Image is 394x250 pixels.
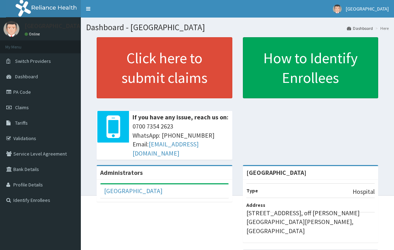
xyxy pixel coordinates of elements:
[15,104,29,111] span: Claims
[25,32,41,37] a: Online
[4,21,19,37] img: User Image
[243,37,379,98] a: How to Identify Enrollees
[104,187,162,195] a: [GEOGRAPHIC_DATA]
[100,169,143,177] b: Administrators
[346,6,389,12] span: [GEOGRAPHIC_DATA]
[15,120,28,126] span: Tariffs
[347,25,373,31] a: Dashboard
[25,23,83,29] p: [GEOGRAPHIC_DATA]
[133,140,199,157] a: [EMAIL_ADDRESS][DOMAIN_NAME]
[133,122,229,158] span: 0700 7354 2623 WhatsApp: [PHONE_NUMBER] Email:
[374,25,389,31] li: Here
[15,73,38,80] span: Dashboard
[246,169,306,177] strong: [GEOGRAPHIC_DATA]
[97,37,232,98] a: Click here to submit claims
[353,187,375,196] p: Hospital
[333,5,342,13] img: User Image
[246,202,265,208] b: Address
[246,187,258,194] b: Type
[133,113,228,121] b: If you have any issue, reach us on:
[246,209,375,236] p: [STREET_ADDRESS], off [PERSON_NAME][GEOGRAPHIC_DATA][PERSON_NAME], [GEOGRAPHIC_DATA]
[86,23,389,32] h1: Dashboard - [GEOGRAPHIC_DATA]
[15,58,51,64] span: Switch Providers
